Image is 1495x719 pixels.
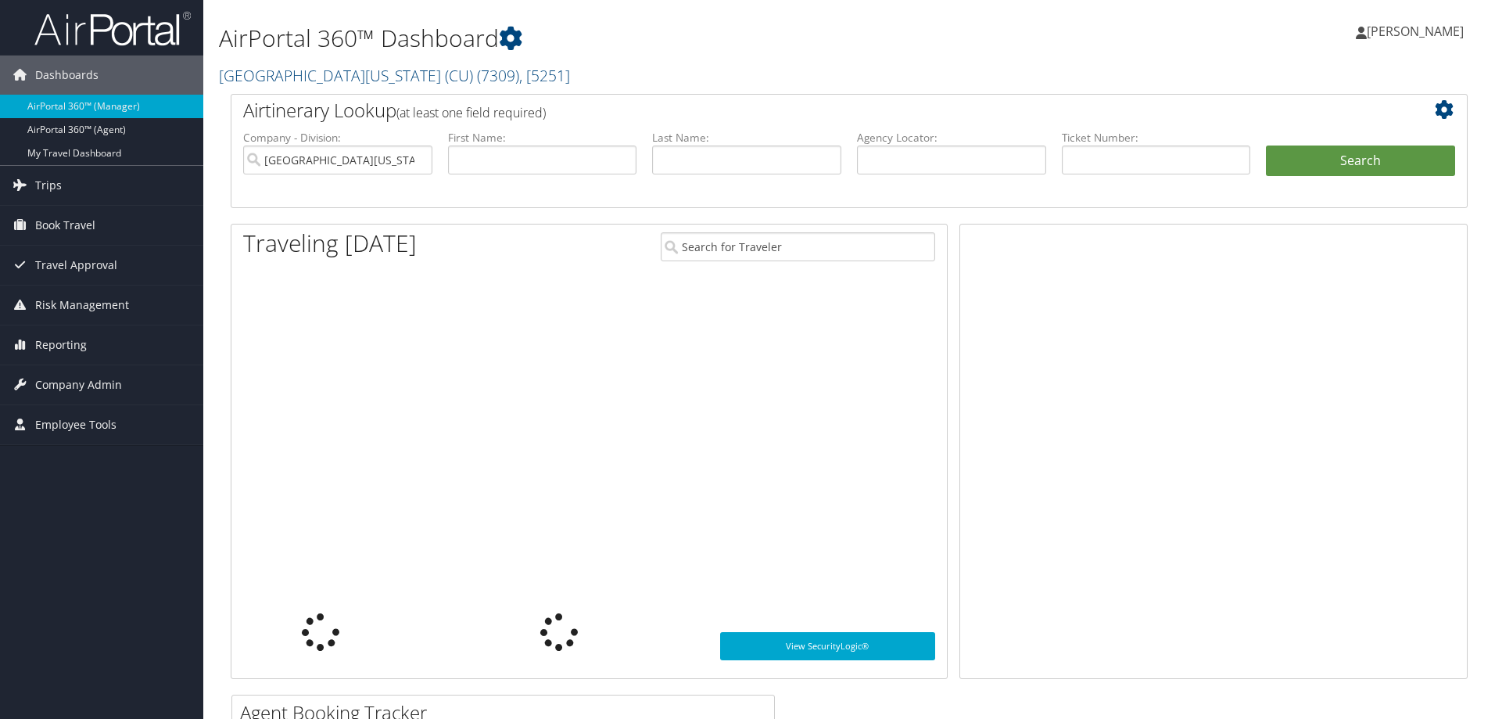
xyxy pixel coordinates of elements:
[720,632,935,660] a: View SecurityLogic®
[519,65,570,86] span: , [ 5251 ]
[35,286,129,325] span: Risk Management
[219,22,1059,55] h1: AirPortal 360™ Dashboard
[1062,130,1251,146] label: Ticket Number:
[1367,23,1464,40] span: [PERSON_NAME]
[35,56,99,95] span: Dashboards
[35,325,87,365] span: Reporting
[661,232,935,261] input: Search for Traveler
[857,130,1046,146] label: Agency Locator:
[477,65,519,86] span: ( 7309 )
[35,365,122,404] span: Company Admin
[652,130,841,146] label: Last Name:
[1356,8,1479,55] a: [PERSON_NAME]
[219,65,570,86] a: [GEOGRAPHIC_DATA][US_STATE] (CU)
[243,97,1352,124] h2: Airtinerary Lookup
[35,405,117,444] span: Employee Tools
[243,130,432,146] label: Company - Division:
[396,104,546,121] span: (at least one field required)
[35,246,117,285] span: Travel Approval
[34,10,191,47] img: airportal-logo.png
[243,227,417,260] h1: Traveling [DATE]
[35,166,62,205] span: Trips
[448,130,637,146] label: First Name:
[35,206,95,245] span: Book Travel
[1266,146,1455,177] button: Search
